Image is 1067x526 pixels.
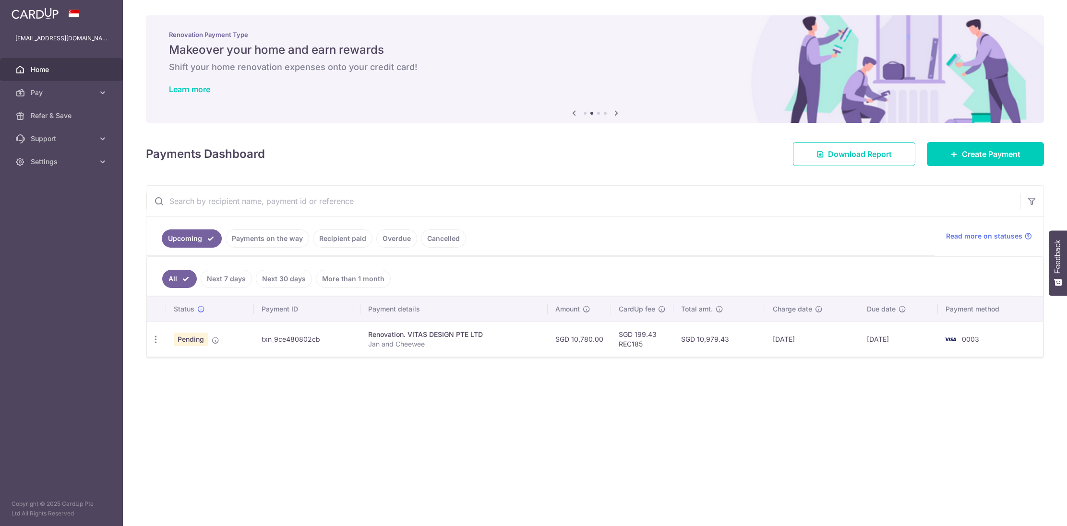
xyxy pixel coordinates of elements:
[946,231,1032,241] a: Read more on statuses
[169,42,1021,58] h5: Makeover your home and earn rewards
[15,34,108,43] p: [EMAIL_ADDRESS][DOMAIN_NAME]
[555,304,580,314] span: Amount
[946,231,1022,241] span: Read more on statuses
[162,270,197,288] a: All
[360,297,548,322] th: Payment details
[368,339,540,349] p: Jan and Cheewee
[12,8,59,19] img: CardUp
[927,142,1044,166] a: Create Payment
[962,148,1020,160] span: Create Payment
[146,145,265,163] h4: Payments Dashboard
[941,334,960,345] img: Bank Card
[867,304,896,314] span: Due date
[421,229,466,248] a: Cancelled
[226,229,309,248] a: Payments on the way
[256,270,312,288] a: Next 30 days
[146,186,1020,216] input: Search by recipient name, payment id or reference
[169,61,1021,73] h6: Shift your home renovation expenses onto your credit card!
[31,111,94,120] span: Refer & Save
[1006,497,1057,521] iframe: Opens a widget where you can find more information
[162,229,222,248] a: Upcoming
[174,333,208,346] span: Pending
[376,229,417,248] a: Overdue
[548,322,611,357] td: SGD 10,780.00
[31,134,94,143] span: Support
[611,322,673,357] td: SGD 199.43 REC185
[681,304,713,314] span: Total amt.
[773,304,812,314] span: Charge date
[765,322,859,357] td: [DATE]
[1054,240,1062,274] span: Feedback
[316,270,391,288] a: More than 1 month
[313,229,372,248] a: Recipient paid
[828,148,892,160] span: Download Report
[169,31,1021,38] p: Renovation Payment Type
[793,142,915,166] a: Download Report
[859,322,938,357] td: [DATE]
[201,270,252,288] a: Next 7 days
[1049,230,1067,296] button: Feedback - Show survey
[962,335,979,343] span: 0003
[31,157,94,167] span: Settings
[31,65,94,74] span: Home
[254,297,360,322] th: Payment ID
[619,304,655,314] span: CardUp fee
[673,322,765,357] td: SGD 10,979.43
[938,297,1043,322] th: Payment method
[146,15,1044,123] img: Renovation banner
[254,322,360,357] td: txn_9ce480802cb
[31,88,94,97] span: Pay
[169,84,210,94] a: Learn more
[368,330,540,339] div: Renovation. VITAS DESIGN PTE LTD
[174,304,194,314] span: Status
